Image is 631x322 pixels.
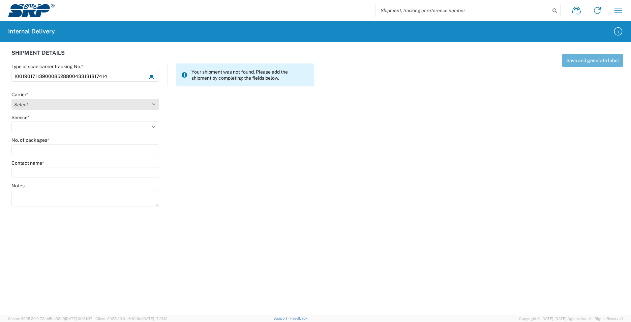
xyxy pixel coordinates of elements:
a: Feedback [290,316,307,320]
span: Your shipment was not found. Please add the shipment by completing the fields below. [191,69,308,81]
div: SHIPMENT DETAILS [11,50,314,63]
span: Client: 2025.20.0-e640dba [95,317,168,321]
label: No. of packages [11,137,49,143]
span: Copyright © [DATE]-[DATE] Agistix Inc., All Rights Reserved [519,316,623,322]
label: Contact name [11,160,44,166]
span: [DATE] 09:51:07 [65,317,92,321]
label: Carrier [11,91,28,98]
span: Server: 2025.20.0-734e5bc92d9 [8,317,92,321]
label: Service [11,114,30,120]
img: srp [8,4,55,17]
label: Notes [11,183,25,189]
span: [DATE] 17:21:12 [142,317,168,321]
input: Shipment, tracking or reference number [375,4,550,17]
h2: Internal Delivery [8,27,55,35]
label: Type or scan carrier tracking No. [11,63,83,70]
a: Support [273,316,290,320]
